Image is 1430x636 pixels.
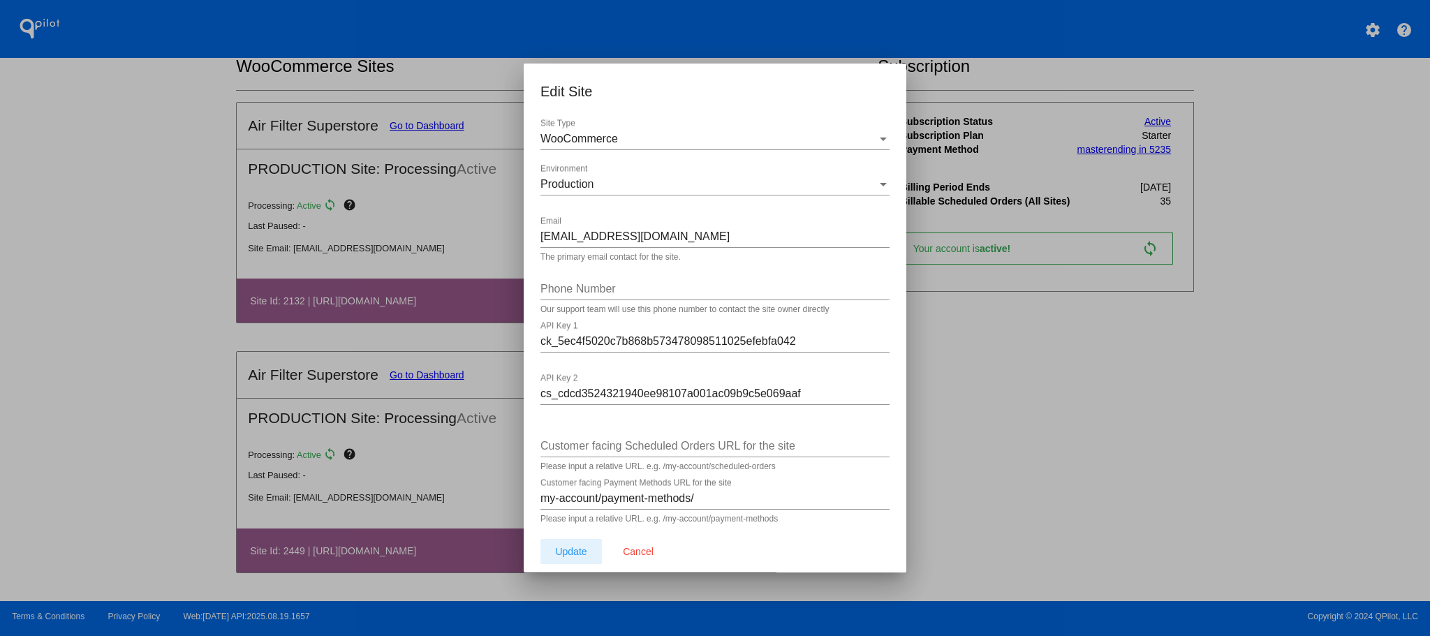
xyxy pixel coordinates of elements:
[540,80,890,103] h1: Edit Site
[540,492,890,505] input: Customer facing Payment Methods URL for the site
[623,546,654,557] span: Cancel
[540,335,890,348] input: API Key 1
[540,178,890,191] mat-select: Environment
[540,253,681,262] div: The primary email contact for the site.
[540,539,602,564] button: Update
[540,387,890,400] input: API Key 2
[540,133,618,145] span: WooCommerce
[540,305,830,315] div: Our support team will use this phone number to contact the site owner directly
[540,178,594,190] span: Production
[607,539,669,564] button: Close dialog
[540,133,890,145] mat-select: Site Type
[540,230,890,243] input: Email
[540,283,890,295] input: Phone Number
[540,515,778,524] div: Please input a relative URL. e.g. /my-account/payment-methods
[540,462,776,472] div: Please input a relative URL. e.g. /my-account/scheduled-orders
[555,546,587,557] span: Update
[540,440,890,452] input: Customer facing Scheduled Orders URL for the site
